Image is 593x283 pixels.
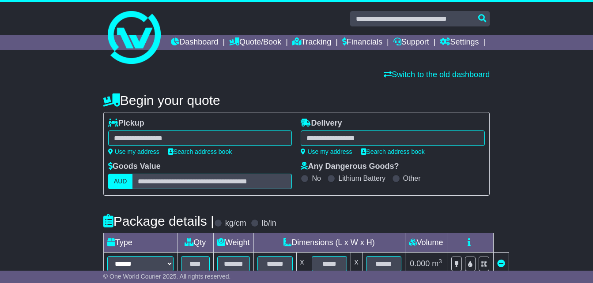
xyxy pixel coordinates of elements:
label: AUD [108,174,133,189]
sup: 3 [438,258,442,264]
a: Remove this item [497,259,505,268]
label: lb/in [262,219,276,228]
a: Support [393,35,429,50]
a: Use my address [301,148,352,155]
span: 0.000 [410,259,430,268]
label: Any Dangerous Goods? [301,162,399,171]
a: Use my address [108,148,159,155]
label: Delivery [301,119,342,128]
label: Other [403,174,421,182]
td: x [296,253,308,276]
a: Search address book [168,148,232,155]
h4: Begin your quote [103,93,490,108]
a: Financials [342,35,382,50]
label: Pickup [108,119,144,128]
h4: Package details | [103,214,214,228]
td: x [351,253,362,276]
a: Dashboard [171,35,218,50]
span: © One World Courier 2025. All rights reserved. [103,273,231,280]
td: Weight [213,233,253,253]
a: Quote/Book [229,35,281,50]
td: Type [103,233,177,253]
span: m [432,259,442,268]
label: kg/cm [225,219,246,228]
td: Dimensions (L x W x H) [253,233,405,253]
label: No [312,174,321,182]
label: Lithium Battery [338,174,385,182]
label: Goods Value [108,162,161,171]
td: Qty [177,233,213,253]
a: Search address book [361,148,425,155]
td: Volume [405,233,447,253]
a: Switch to the old dashboard [384,70,490,79]
a: Tracking [292,35,331,50]
a: Settings [440,35,479,50]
